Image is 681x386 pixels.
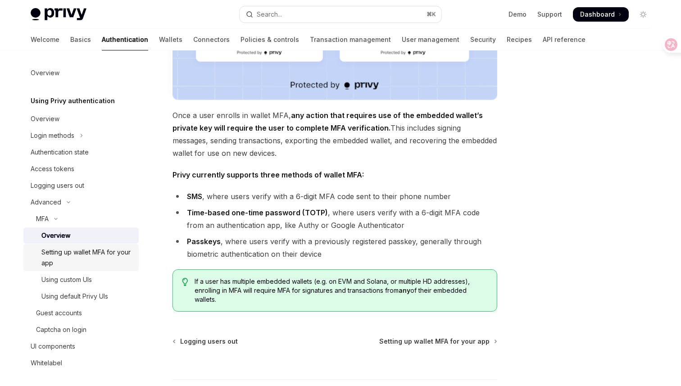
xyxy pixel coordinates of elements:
div: UI components [31,341,75,352]
a: Recipes [507,29,532,50]
a: Authentication state [23,144,139,160]
a: Using default Privy UIs [23,288,139,304]
a: Authentication [102,29,148,50]
button: Toggle dark mode [636,7,650,22]
a: Setting up wallet MFA for your app [379,337,496,346]
a: Overview [23,227,139,244]
a: User management [402,29,459,50]
li: , where users verify with a previously registered passkey, generally through biometric authentica... [173,235,497,260]
a: Dashboard [573,7,629,22]
span: If a user has multiple embedded wallets (e.g. on EVM and Solana, or multiple HD addresses), enrol... [195,277,488,304]
a: Transaction management [310,29,391,50]
a: Access tokens [23,161,139,177]
div: Overview [31,68,59,78]
a: Overview [23,65,139,81]
button: Toggle Login methods section [23,127,139,144]
span: Dashboard [580,10,615,19]
div: Overview [41,230,70,241]
strong: Privy currently supports three methods of wallet MFA: [173,170,364,179]
a: Demo [508,10,527,19]
a: Logging users out [173,337,238,346]
a: UI components [23,338,139,354]
strong: Time-based one-time password (TOTP) [187,208,328,217]
span: Logging users out [180,337,238,346]
a: API reference [543,29,586,50]
div: Access tokens [31,163,74,174]
a: Guest accounts [23,305,139,321]
button: Toggle MFA section [23,211,139,227]
div: Login methods [31,130,74,141]
a: Welcome [31,29,59,50]
div: Advanced [31,197,61,208]
a: Wallets [159,29,182,50]
a: Connectors [193,29,230,50]
div: Logging users out [31,180,84,191]
li: , where users verify with a 6-digit MFA code from an authentication app, like Authy or Google Aut... [173,206,497,232]
div: Captcha on login [36,324,86,335]
a: Policies & controls [241,29,299,50]
div: MFA [36,213,49,224]
div: Guest accounts [36,308,82,318]
a: Captcha on login [23,322,139,338]
img: light logo [31,8,86,21]
a: Logging users out [23,177,139,194]
h5: Using Privy authentication [31,95,115,106]
div: Setting up wallet MFA for your app [41,247,133,268]
a: Support [537,10,562,19]
svg: Tip [182,278,188,286]
strong: Passkeys [187,237,221,246]
div: Overview [31,114,59,124]
div: Using default Privy UIs [41,291,108,302]
div: Whitelabel [31,358,62,368]
div: Search... [257,9,282,20]
strong: any [399,286,410,294]
div: Authentication state [31,147,89,158]
a: Whitelabel [23,355,139,371]
strong: any action that requires use of the embedded wallet’s private key will require the user to comple... [173,111,483,132]
a: Setting up wallet MFA for your app [23,244,139,271]
a: Security [470,29,496,50]
span: ⌘ K [427,11,436,18]
a: Basics [70,29,91,50]
span: Once a user enrolls in wallet MFA, This includes signing messages, sending transactions, exportin... [173,109,497,159]
strong: SMS [187,192,202,201]
li: , where users verify with a 6-digit MFA code sent to their phone number [173,190,497,203]
div: Using custom UIs [41,274,92,285]
a: Overview [23,111,139,127]
a: Using custom UIs [23,272,139,288]
button: Toggle Advanced section [23,194,139,210]
button: Open search [240,6,441,23]
span: Setting up wallet MFA for your app [379,337,490,346]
